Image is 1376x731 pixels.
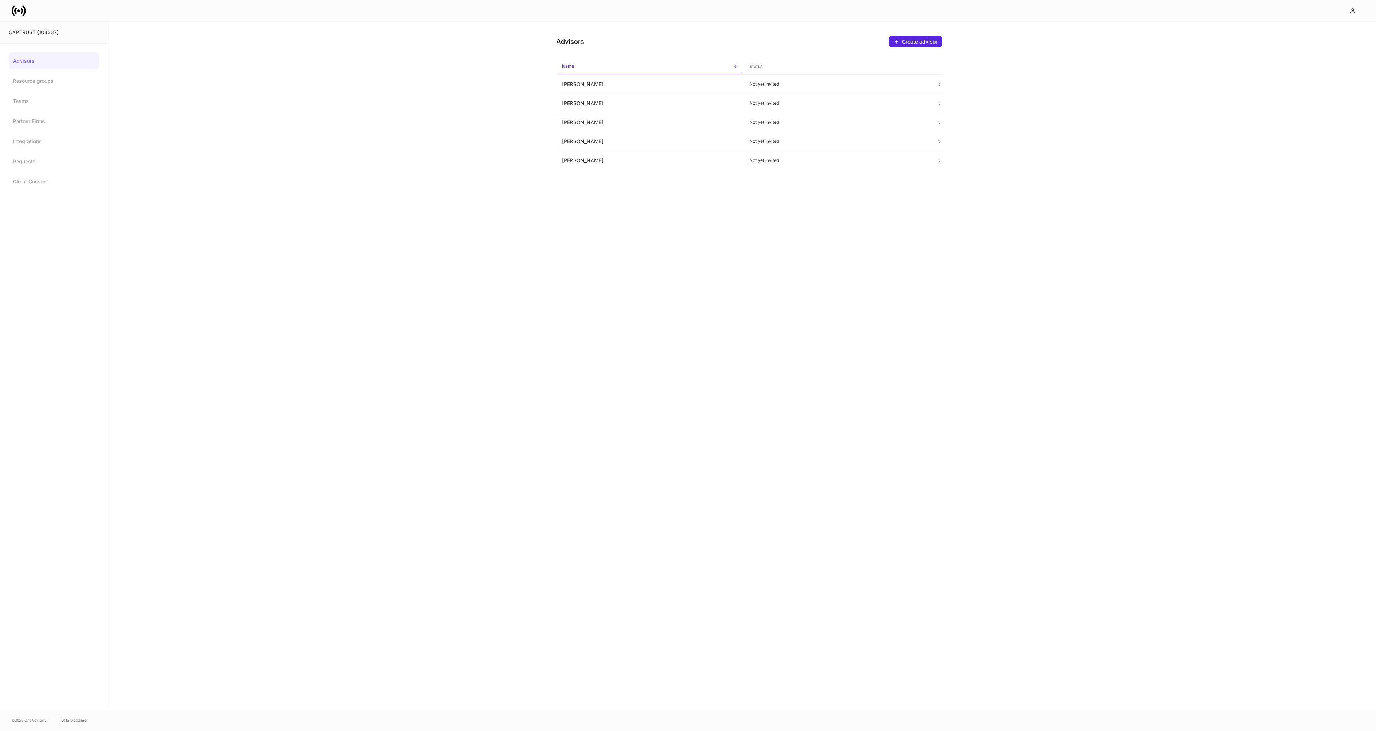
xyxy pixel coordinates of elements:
td: [PERSON_NAME] [556,75,744,94]
a: Teams [9,92,99,110]
p: Not yet invited [750,119,925,125]
div: Create advisor [902,38,937,45]
p: Not yet invited [750,139,925,144]
h6: Status [750,63,762,70]
a: Integrations [9,133,99,150]
h6: Name [562,63,574,69]
td: [PERSON_NAME] [556,151,744,170]
p: Not yet invited [750,81,925,87]
a: Resource groups [9,72,99,90]
button: Create advisor [889,36,942,47]
h4: Advisors [556,37,584,46]
a: Requests [9,153,99,170]
span: Name [559,59,741,74]
td: [PERSON_NAME] [556,132,744,151]
span: © 2025 OneAdvisory [12,717,47,723]
a: Partner Firms [9,113,99,130]
a: Data Disclaimer [61,717,88,723]
p: Not yet invited [750,100,925,106]
td: [PERSON_NAME] [556,94,744,113]
td: [PERSON_NAME] [556,113,744,132]
div: CAPTRUST (103337) [9,29,99,36]
a: Advisors [9,52,99,69]
a: Client Consent [9,173,99,190]
span: Status [747,59,928,74]
p: Not yet invited [750,158,925,163]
